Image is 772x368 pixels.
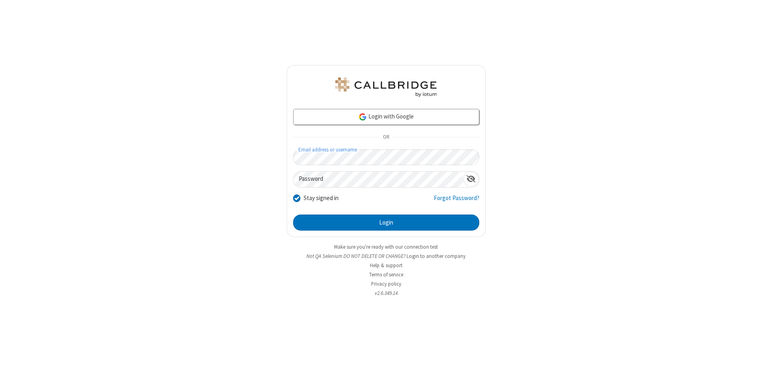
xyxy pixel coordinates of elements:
a: Login with Google [293,109,479,125]
a: Help & support [370,262,402,269]
input: Password [294,172,463,187]
label: Stay signed in [304,194,339,203]
a: Forgot Password? [434,194,479,209]
li: v2.6.349.14 [287,289,486,297]
a: Make sure you're ready with our connection test [334,243,438,250]
input: Email address or username [293,149,479,165]
a: Privacy policy [371,280,401,287]
div: Show password [463,172,479,186]
img: QA Selenium DO NOT DELETE OR CHANGE [334,78,438,97]
button: Login to another company [407,252,466,260]
img: google-icon.png [358,112,367,121]
a: Terms of service [369,271,403,278]
li: Not QA Selenium DO NOT DELETE OR CHANGE? [287,252,486,260]
button: Login [293,215,479,231]
span: OR [380,132,392,143]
